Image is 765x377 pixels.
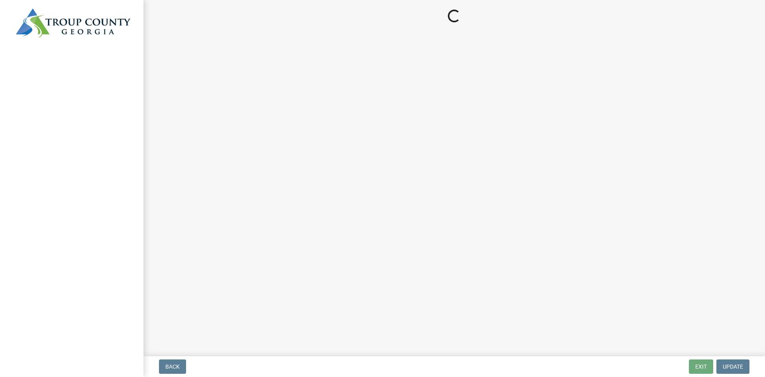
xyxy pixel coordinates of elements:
[16,8,131,38] img: Troup County, Georgia
[689,359,713,374] button: Exit
[165,363,180,370] span: Back
[716,359,749,374] button: Update
[723,363,743,370] span: Update
[159,359,186,374] button: Back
